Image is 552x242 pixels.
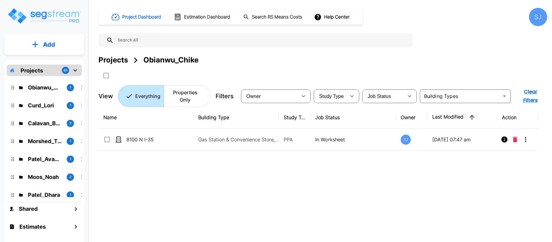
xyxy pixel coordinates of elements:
[520,133,532,146] button: More-Options
[432,136,492,143] p: [DATE] 07:47 am
[167,89,203,103] p: Properties Only
[122,14,161,21] h1: Project Dashboard
[363,88,403,105] div: Select
[279,106,310,129] th: Study Type
[529,8,547,26] div: SJ
[241,11,306,23] button: Search RS Means Costs
[28,155,62,163] p: Patel_Avani & Chirag
[109,10,164,24] button: Project Dashboard
[7,7,81,25] img: Logo
[164,85,211,107] button: Properties Only
[284,136,306,143] p: PPA
[184,14,230,21] h1: Estimation Dashboard
[28,119,62,127] p: Calavan_Brooks
[70,103,71,108] p: 1
[69,174,72,180] p: 2
[21,66,43,75] p: Projects
[99,55,128,66] div: Projects
[368,94,391,99] span: Job Status
[500,92,509,100] button: Open
[99,106,193,129] th: Name
[193,106,279,129] th: Building Type
[143,55,199,66] div: Obianwu_Chike
[198,136,280,143] p: Gas Station & Convenience Store, Gas Station Site
[19,205,38,213] h1: Shared
[114,33,410,47] input: Search All
[313,11,352,23] button: Help Center
[497,106,538,129] th: Action
[126,136,187,143] p: 8100 N I-35
[427,106,497,129] th: Last Modified
[69,121,72,126] p: 2
[64,68,67,73] p: 61
[28,191,62,199] p: Patel_Dhara
[514,86,547,106] button: Clear Filters
[118,85,211,107] div: Platform
[28,173,62,181] p: Moos_Noah
[19,223,46,231] h1: Estimates
[216,92,234,101] p: Filters
[242,88,297,105] div: Select
[70,139,71,144] p: 1
[135,92,160,100] p: Everything
[246,94,261,99] span: Owner
[401,135,411,145] div: SJ
[510,133,520,146] button: Delete
[99,92,113,101] p: View
[252,14,302,21] h1: Search RS Means Costs
[100,69,112,82] button: SelectAll
[70,85,71,90] p: 1
[118,85,164,107] button: Everything
[315,136,391,143] p: In Worksheet
[310,106,396,129] th: Job Status
[28,101,62,109] p: Curd_Lori
[70,192,71,197] p: 1
[43,40,55,49] p: Add
[422,92,499,100] input: Building Types
[4,36,84,53] button: Add
[315,88,346,105] div: Select
[498,133,510,146] button: Info
[28,83,62,92] p: Obianwu_Chike
[396,106,427,129] th: Owner
[172,11,233,23] button: Estimation Dashboard
[28,137,62,145] p: Morshed_Tarek
[70,156,71,162] p: 1
[319,94,344,99] span: Study Type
